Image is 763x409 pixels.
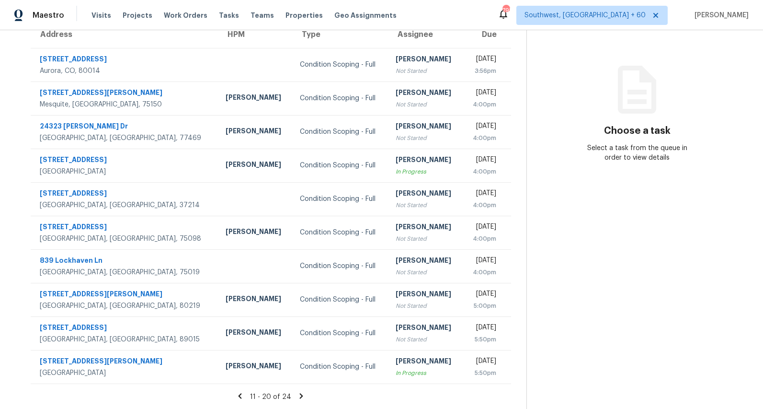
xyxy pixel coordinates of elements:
[219,12,239,19] span: Tasks
[40,256,210,268] div: 839 Lockhaven Ln
[40,121,210,133] div: 24323 [PERSON_NAME] Dr
[470,200,496,210] div: 4:00pm
[40,335,210,344] div: [GEOGRAPHIC_DATA], [GEOGRAPHIC_DATA], 89015
[396,368,455,378] div: In Progress
[40,155,210,167] div: [STREET_ADDRESS]
[470,234,496,244] div: 4:00pm
[285,11,323,20] span: Properties
[396,268,455,277] div: Not Started
[300,362,380,372] div: Condition Scoping - Full
[582,143,693,163] div: Select a task from the queue in order to view details
[33,11,64,20] span: Maestro
[226,361,285,373] div: [PERSON_NAME]
[250,394,291,400] span: 11 - 20 of 24
[396,301,455,311] div: Not Started
[604,126,671,136] h3: Choose a task
[226,160,285,172] div: [PERSON_NAME]
[388,21,463,48] th: Assignee
[300,127,380,137] div: Condition Scoping - Full
[502,6,509,15] div: 798
[470,222,496,234] div: [DATE]
[396,155,455,167] div: [PERSON_NAME]
[40,54,210,66] div: [STREET_ADDRESS]
[226,227,285,239] div: [PERSON_NAME]
[292,21,388,48] th: Type
[123,11,152,20] span: Projects
[396,66,455,76] div: Not Started
[334,11,397,20] span: Geo Assignments
[470,155,496,167] div: [DATE]
[40,200,210,210] div: [GEOGRAPHIC_DATA], [GEOGRAPHIC_DATA], 37214
[396,100,455,109] div: Not Started
[470,323,496,335] div: [DATE]
[164,11,207,20] span: Work Orders
[91,11,111,20] span: Visits
[470,335,496,344] div: 5:50pm
[396,256,455,268] div: [PERSON_NAME]
[300,228,380,237] div: Condition Scoping - Full
[470,368,496,378] div: 5:50pm
[300,328,380,338] div: Condition Scoping - Full
[40,188,210,200] div: [STREET_ADDRESS]
[40,100,210,109] div: Mesquite, [GEOGRAPHIC_DATA], 75150
[251,11,274,20] span: Teams
[396,323,455,335] div: [PERSON_NAME]
[226,126,285,138] div: [PERSON_NAME]
[470,301,496,311] div: 5:00pm
[396,88,455,100] div: [PERSON_NAME]
[470,268,496,277] div: 4:00pm
[396,200,455,210] div: Not Started
[470,356,496,368] div: [DATE]
[40,133,210,143] div: [GEOGRAPHIC_DATA], [GEOGRAPHIC_DATA], 77469
[396,188,455,200] div: [PERSON_NAME]
[470,54,496,66] div: [DATE]
[40,301,210,311] div: [GEOGRAPHIC_DATA], [GEOGRAPHIC_DATA], 80219
[226,327,285,339] div: [PERSON_NAME]
[40,268,210,277] div: [GEOGRAPHIC_DATA], [GEOGRAPHIC_DATA], 75019
[31,21,218,48] th: Address
[40,323,210,335] div: [STREET_ADDRESS]
[470,289,496,301] div: [DATE]
[470,121,496,133] div: [DATE]
[691,11,749,20] span: [PERSON_NAME]
[470,66,496,76] div: 3:56pm
[470,100,496,109] div: 4:00pm
[396,167,455,176] div: In Progress
[40,167,210,176] div: [GEOGRAPHIC_DATA]
[396,234,455,244] div: Not Started
[300,60,380,70] div: Condition Scoping - Full
[40,356,210,368] div: [STREET_ADDRESS][PERSON_NAME]
[40,289,210,301] div: [STREET_ADDRESS][PERSON_NAME]
[470,88,496,100] div: [DATE]
[300,295,380,304] div: Condition Scoping - Full
[463,21,511,48] th: Due
[300,161,380,170] div: Condition Scoping - Full
[524,11,646,20] span: Southwest, [GEOGRAPHIC_DATA] + 60
[396,356,455,368] div: [PERSON_NAME]
[396,335,455,344] div: Not Started
[300,261,380,271] div: Condition Scoping - Full
[396,121,455,133] div: [PERSON_NAME]
[470,167,496,176] div: 4:00pm
[40,368,210,378] div: [GEOGRAPHIC_DATA]
[396,222,455,234] div: [PERSON_NAME]
[470,133,496,143] div: 4:00pm
[40,66,210,76] div: Aurora, CO, 80014
[396,289,455,301] div: [PERSON_NAME]
[470,188,496,200] div: [DATE]
[396,54,455,66] div: [PERSON_NAME]
[226,294,285,306] div: [PERSON_NAME]
[300,93,380,103] div: Condition Scoping - Full
[218,21,293,48] th: HPM
[226,93,285,105] div: [PERSON_NAME]
[300,194,380,204] div: Condition Scoping - Full
[396,133,455,143] div: Not Started
[40,222,210,234] div: [STREET_ADDRESS]
[40,234,210,244] div: [GEOGRAPHIC_DATA], [GEOGRAPHIC_DATA], 75098
[470,256,496,268] div: [DATE]
[40,88,210,100] div: [STREET_ADDRESS][PERSON_NAME]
